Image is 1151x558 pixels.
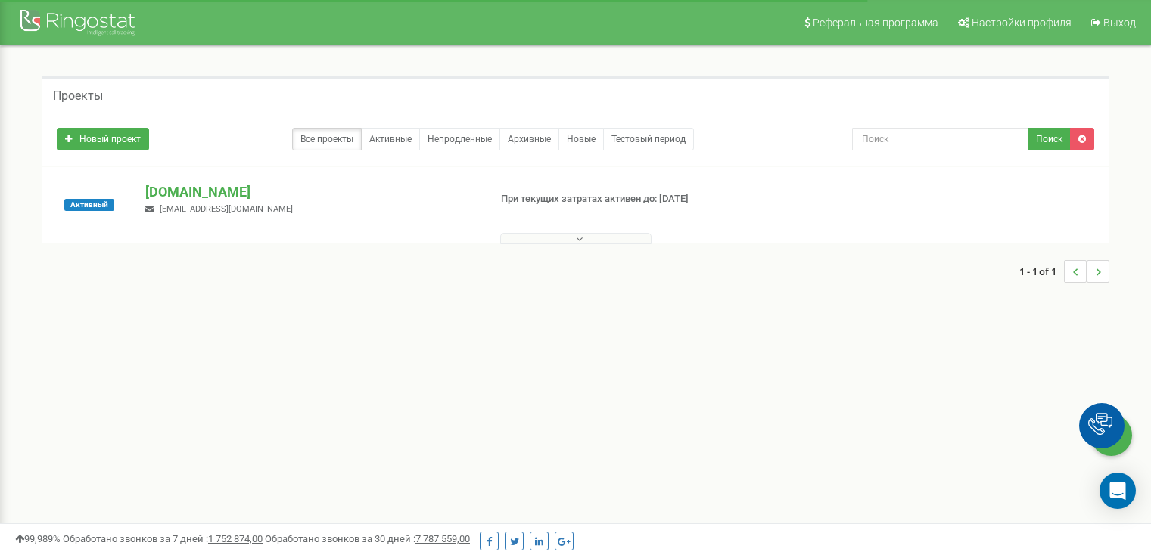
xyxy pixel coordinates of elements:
input: Поиск [852,128,1028,150]
span: Выход [1103,17,1136,29]
button: Поиск [1028,128,1071,150]
u: 1 752 874,00 [208,533,263,544]
u: 7 787 559,00 [415,533,470,544]
span: Настройки профиля [972,17,1072,29]
a: Все проекты [292,128,362,150]
span: Обработано звонков за 30 дней : [265,533,470,544]
span: Обработано звонков за 7 дней : [63,533,263,544]
span: 99,989% [15,533,61,544]
nav: ... [1019,245,1109,298]
span: 1 - 1 of 1 [1019,260,1064,283]
h5: Проекты [53,89,103,103]
a: Архивные [499,128,559,150]
span: Активный [64,199,114,211]
a: Тестовый период [603,128,694,150]
span: Реферальная программа [813,17,938,29]
a: Новый проект [57,128,149,150]
span: [EMAIL_ADDRESS][DOMAIN_NAME] [160,204,293,214]
div: Open Intercom Messenger [1100,473,1136,509]
p: [DOMAIN_NAME] [145,182,476,202]
p: При текущих затратах активен до: [DATE] [501,192,743,206]
a: Новые [558,128,604,150]
a: Непродленные [419,128,500,150]
a: Активные [361,128,420,150]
